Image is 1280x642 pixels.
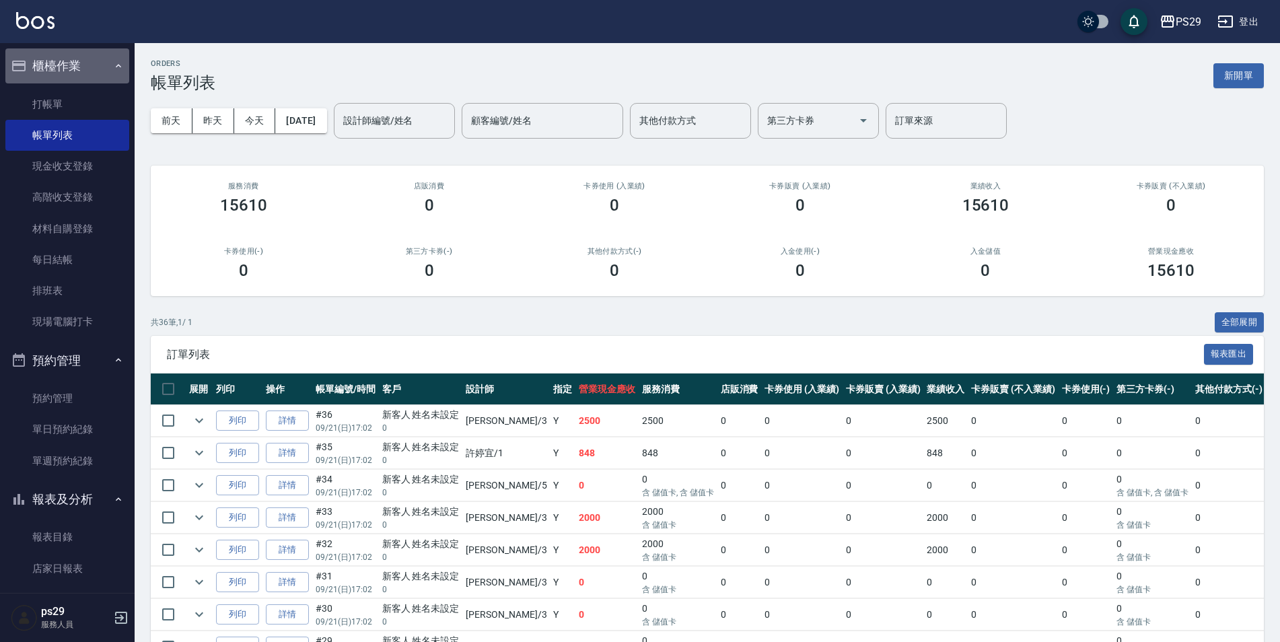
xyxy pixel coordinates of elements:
[639,567,717,598] td: 0
[1176,13,1201,30] div: PS29
[262,373,312,405] th: 操作
[151,316,192,328] p: 共 36 筆, 1 / 1
[382,537,460,551] div: 新客人 姓名未設定
[462,502,550,534] td: [PERSON_NAME] /3
[189,572,209,592] button: expand row
[5,522,129,552] a: 報表目錄
[761,599,843,631] td: 0
[1147,261,1195,280] h3: 15610
[316,454,376,466] p: 09/21 (日) 17:02
[1059,534,1114,566] td: 0
[550,405,575,437] td: Y
[923,599,968,631] td: 0
[1212,9,1264,34] button: 登出
[382,422,460,434] p: 0
[41,618,110,631] p: 服務人員
[761,567,843,598] td: 0
[923,373,968,405] th: 業績收入
[642,583,714,596] p: 含 儲值卡
[216,507,259,528] button: 列印
[1116,519,1188,531] p: 含 儲值卡
[981,261,990,280] h3: 0
[5,213,129,244] a: 材料自購登錄
[1116,487,1188,499] p: 含 儲值卡, 含 儲值卡
[151,59,215,68] h2: ORDERS
[639,534,717,566] td: 2000
[642,519,714,531] p: 含 儲值卡
[266,443,309,464] a: 詳情
[1113,502,1192,534] td: 0
[1094,247,1248,256] h2: 營業現金應收
[382,440,460,454] div: 新客人 姓名未設定
[266,411,309,431] a: 詳情
[189,475,209,495] button: expand row
[266,540,309,561] a: 詳情
[234,108,276,133] button: 今天
[425,261,434,280] h3: 0
[316,519,376,531] p: 09/21 (日) 17:02
[843,373,924,405] th: 卡券販賣 (入業績)
[575,437,639,469] td: 848
[11,604,38,631] img: Person
[462,437,550,469] td: 許婷宜 /1
[5,383,129,414] a: 預約管理
[1192,470,1266,501] td: 0
[316,616,376,628] p: 09/21 (日) 17:02
[968,567,1058,598] td: 0
[1059,470,1114,501] td: 0
[382,569,460,583] div: 新客人 姓名未設定
[962,196,1009,215] h3: 15610
[312,470,379,501] td: #34
[216,572,259,593] button: 列印
[189,443,209,463] button: expand row
[538,182,691,190] h2: 卡券使用 (入業績)
[1113,405,1192,437] td: 0
[761,534,843,566] td: 0
[382,487,460,499] p: 0
[216,443,259,464] button: 列印
[723,182,877,190] h2: 卡券販賣 (入業績)
[379,373,463,405] th: 客戶
[5,244,129,275] a: 每日結帳
[853,110,874,131] button: Open
[189,507,209,528] button: expand row
[382,551,460,563] p: 0
[550,373,575,405] th: 指定
[462,567,550,598] td: [PERSON_NAME] /3
[717,405,762,437] td: 0
[239,261,248,280] h3: 0
[382,472,460,487] div: 新客人 姓名未設定
[316,487,376,499] p: 09/21 (日) 17:02
[639,470,717,501] td: 0
[382,408,460,422] div: 新客人 姓名未設定
[843,567,924,598] td: 0
[610,261,619,280] h3: 0
[1113,470,1192,501] td: 0
[382,602,460,616] div: 新客人 姓名未設定
[843,437,924,469] td: 0
[761,437,843,469] td: 0
[923,534,968,566] td: 2000
[312,373,379,405] th: 帳單編號/時間
[642,551,714,563] p: 含 儲值卡
[16,12,55,29] img: Logo
[610,196,619,215] h3: 0
[923,437,968,469] td: 848
[1166,196,1176,215] h3: 0
[312,567,379,598] td: #31
[1154,8,1207,36] button: PS29
[1204,347,1254,360] a: 報表匯出
[1059,405,1114,437] td: 0
[639,373,717,405] th: 服務消費
[968,470,1058,501] td: 0
[1121,8,1147,35] button: save
[1094,182,1248,190] h2: 卡券販賣 (不入業績)
[167,348,1204,361] span: 訂單列表
[5,414,129,445] a: 單日預約紀錄
[5,120,129,151] a: 帳單列表
[843,405,924,437] td: 0
[312,405,379,437] td: #36
[462,534,550,566] td: [PERSON_NAME] /3
[216,540,259,561] button: 列印
[642,487,714,499] p: 含 儲值卡, 含 儲值卡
